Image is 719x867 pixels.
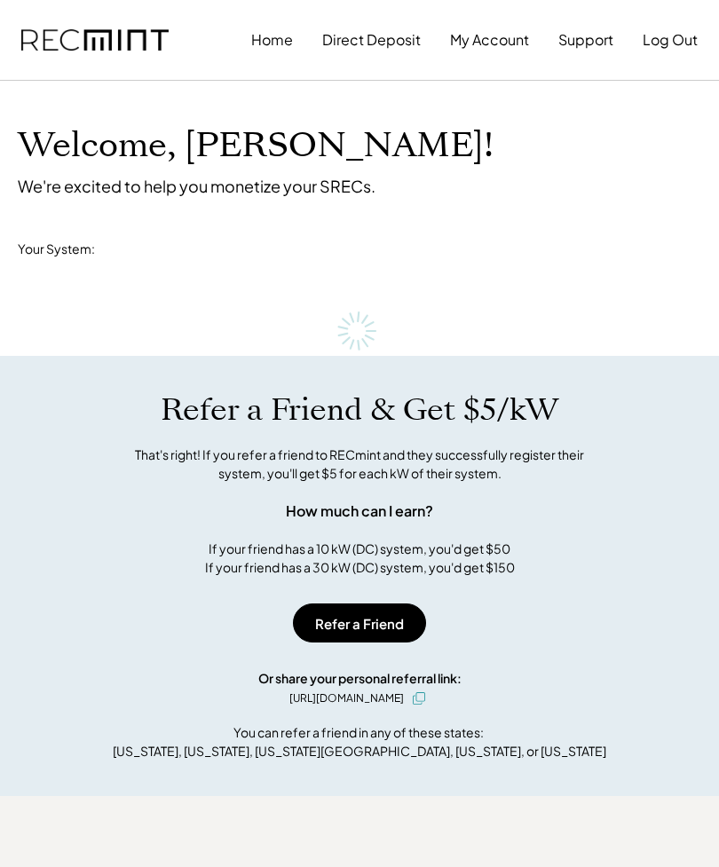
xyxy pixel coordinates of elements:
div: Or share your personal referral link: [258,669,462,688]
button: Refer a Friend [293,603,426,642]
div: [URL][DOMAIN_NAME] [289,690,404,706]
div: That's right! If you refer a friend to RECmint and they successfully register their system, you'l... [115,445,604,483]
div: Your System: [18,240,95,258]
h1: Refer a Friend & Get $5/kW [161,391,558,429]
button: Log Out [643,22,698,58]
div: You can refer a friend in any of these states: [US_STATE], [US_STATE], [US_STATE][GEOGRAPHIC_DATA... [113,723,606,761]
button: click to copy [408,688,430,709]
div: How much can I earn? [286,500,433,522]
div: We're excited to help you monetize your SRECs. [18,176,375,196]
h1: Welcome, [PERSON_NAME]! [18,125,494,167]
img: recmint-logotype%403x.png [21,29,169,51]
button: Support [558,22,613,58]
button: Direct Deposit [322,22,421,58]
button: My Account [450,22,529,58]
div: If your friend has a 10 kW (DC) system, you'd get $50 If your friend has a 30 kW (DC) system, you... [205,540,515,577]
button: Home [251,22,293,58]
